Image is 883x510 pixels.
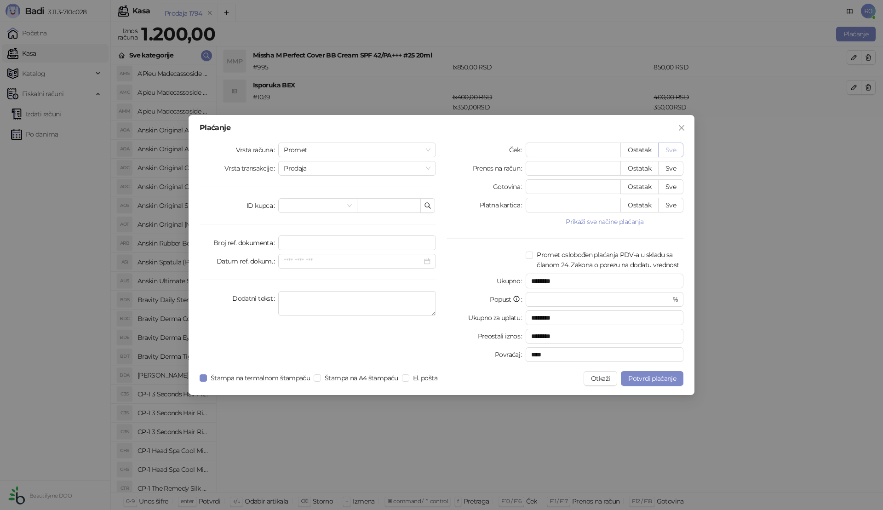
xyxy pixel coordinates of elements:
label: Preostali iznos [478,329,526,344]
textarea: Dodatni tekst [278,291,436,316]
label: Vrsta računa [236,143,279,157]
span: Zatvori [674,124,689,132]
label: Datum ref. dokum. [217,254,279,269]
label: Ukupno [497,274,526,288]
label: Ček [509,143,526,157]
span: Štampa na A4 štampaču [321,373,402,383]
button: Otkaži [584,371,617,386]
label: ID kupca [247,198,278,213]
div: Plaćanje [200,124,683,132]
label: Popust [490,292,526,307]
label: Vrsta transakcije [224,161,279,176]
span: El. pošta [409,373,441,383]
label: Broj ref. dokumenta [213,235,278,250]
button: Ostatak [620,161,659,176]
button: Sve [658,143,683,157]
input: Broj ref. dokumenta [278,235,436,250]
span: Štampa na termalnom štampaču [207,373,314,383]
button: Prikaži sve načine plaćanja [526,216,683,227]
span: close [678,124,685,132]
button: Sve [658,179,683,194]
button: Ostatak [620,179,659,194]
button: Potvrdi plaćanje [621,371,683,386]
label: Platna kartica [480,198,526,212]
label: Ukupno za uplatu [468,310,526,325]
button: Close [674,120,689,135]
button: Sve [658,161,683,176]
button: Sve [658,198,683,212]
label: Gotovina [493,179,526,194]
span: Potvrdi plaćanje [628,374,676,383]
button: Ostatak [620,198,659,212]
span: Prodaja [284,161,430,175]
span: Promet [284,143,430,157]
input: Popust [531,292,671,306]
label: Prenos na račun [473,161,526,176]
input: Datum ref. dokum. [284,256,422,266]
label: Dodatni tekst [232,291,278,306]
span: Promet oslobođen plaćanja PDV-a u skladu sa članom 24. Zakona o porezu na dodatu vrednost [533,250,683,270]
button: Ostatak [620,143,659,157]
label: Povraćaj [495,347,526,362]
